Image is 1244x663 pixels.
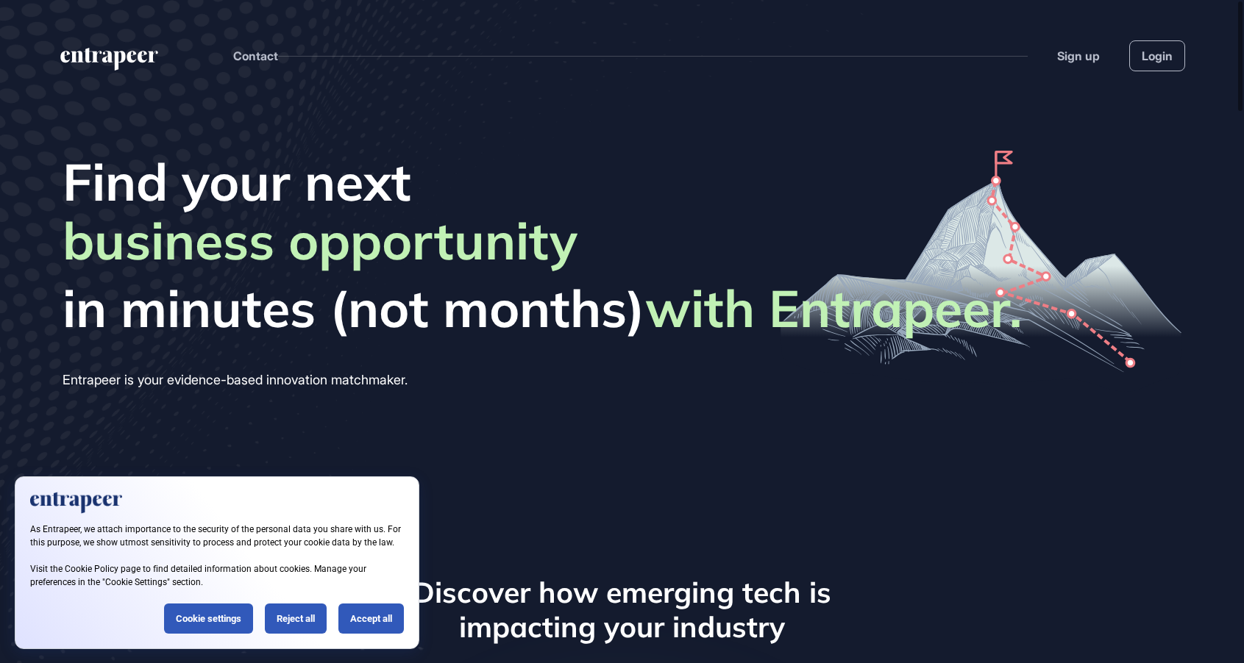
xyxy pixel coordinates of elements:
a: entrapeer-logo [59,48,160,76]
span: in minutes (not months) [63,277,1022,339]
button: Contact [233,46,278,65]
div: Entrapeer is your evidence-based innovation matchmaker. [63,368,1022,392]
h3: impacting your industry [255,610,990,645]
a: Login [1129,40,1185,71]
strong: with Entrapeer. [645,276,1022,340]
span: Find your next [63,151,1022,212]
span: business opportunity [63,209,577,277]
h3: Discover how emerging tech is [255,576,990,610]
a: Sign up [1057,47,1100,65]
